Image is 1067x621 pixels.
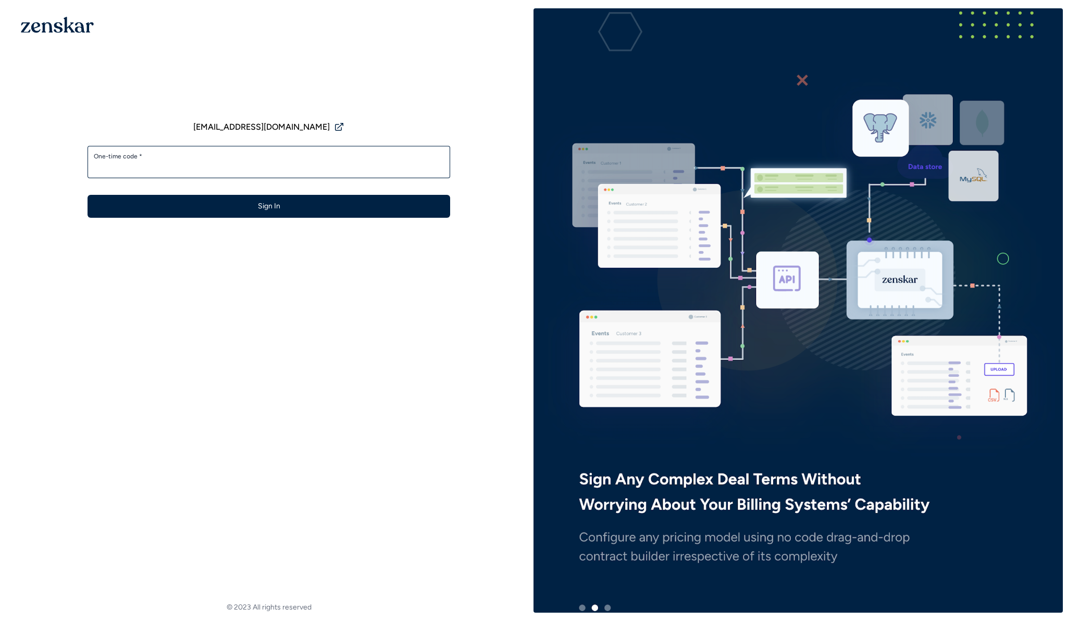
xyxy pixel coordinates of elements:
[21,17,94,33] img: 1OGAJ2xQqyY4LXKgY66KYq0eOWRCkrZdAb3gUhuVAqdWPZE9SRJmCz+oDMSn4zDLXe31Ii730ItAGKgCKgCCgCikA4Av8PJUP...
[193,121,330,133] span: [EMAIL_ADDRESS][DOMAIN_NAME]
[4,602,533,613] footer: © 2023 All rights reserved
[88,195,450,218] button: Sign In
[94,152,444,160] label: One-time code *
